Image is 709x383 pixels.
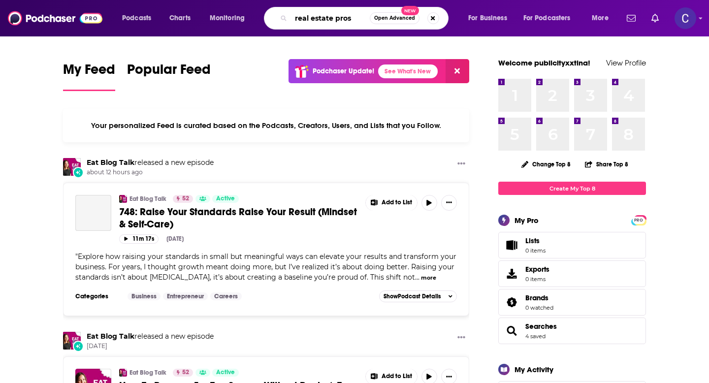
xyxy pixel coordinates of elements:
button: open menu [203,10,258,26]
a: Active [212,195,239,203]
a: 52 [173,369,193,377]
button: Show profile menu [675,7,696,29]
span: Active [216,368,235,378]
span: " [75,252,456,282]
a: Show notifications dropdown [647,10,663,27]
span: Brands [498,289,646,316]
input: Search podcasts, credits, & more... [291,10,370,26]
span: Monitoring [210,11,245,25]
a: Popular Feed [127,61,211,91]
a: PRO [633,216,645,223]
span: Brands [525,293,548,302]
button: open menu [115,10,164,26]
div: My Pro [515,216,539,225]
a: Eat Blog Talk [87,332,134,341]
span: 748: Raise Your Standards Raise Your Result (Mindset & Self-Care) [119,206,357,230]
span: My Feed [63,61,115,84]
a: 0 watched [525,304,553,311]
a: 52 [173,195,193,203]
a: Eat Blog Talk [129,195,166,203]
a: Business [128,292,161,300]
img: Podchaser - Follow, Share and Rate Podcasts [8,9,102,28]
span: For Business [468,11,507,25]
a: Entrepreneur [163,292,208,300]
div: My Activity [515,365,553,374]
a: Eat Blog Talk [129,369,166,377]
h3: released a new episode [87,332,214,341]
span: Lists [502,238,521,252]
img: User Profile [675,7,696,29]
a: Create My Top 8 [498,182,646,195]
a: Eat Blog Talk [87,158,134,167]
div: Your personalized Feed is curated based on the Podcasts, Creators, Users, and Lists that you Follow. [63,109,469,142]
span: [DATE] [87,342,214,351]
span: 0 items [525,247,546,254]
a: Brands [502,295,521,309]
span: PRO [633,217,645,224]
button: ShowPodcast Details [379,290,457,302]
a: Active [212,369,239,377]
div: New Episode [73,341,84,351]
a: My Feed [63,61,115,91]
span: Add to List [382,373,412,380]
a: Brands [525,293,553,302]
span: Lists [525,236,540,245]
h3: released a new episode [87,158,214,167]
span: 52 [182,368,189,378]
span: Show Podcast Details [384,293,441,300]
a: 4 saved [525,333,546,340]
button: Show More Button [453,158,469,170]
img: Eat Blog Talk [63,332,81,350]
h3: Categories [75,292,120,300]
a: Careers [210,292,242,300]
img: Eat Blog Talk [119,195,127,203]
span: 0 items [525,276,549,283]
span: ... [415,273,419,282]
span: Explore how raising your standards in small but meaningful ways can elevate your results and tran... [75,252,456,282]
button: more [421,274,436,282]
a: Show notifications dropdown [623,10,640,27]
a: Lists [498,232,646,258]
span: Podcasts [122,11,151,25]
span: about 12 hours ago [87,168,214,177]
a: See What's New [378,64,438,78]
a: Welcome publicityxxtina! [498,58,590,67]
span: New [401,6,419,15]
span: 52 [182,194,189,204]
button: 11m 17s [119,234,159,244]
div: New Episode [73,167,84,178]
img: Eat Blog Talk [63,158,81,176]
img: Eat Blog Talk [119,369,127,377]
a: Charts [163,10,196,26]
span: Active [216,194,235,204]
span: Exports [525,265,549,274]
button: Change Top 8 [516,158,577,170]
button: Show More Button [441,195,457,211]
button: open menu [585,10,621,26]
span: Lists [525,236,546,245]
span: For Podcasters [523,11,571,25]
div: Search podcasts, credits, & more... [273,7,458,30]
button: open menu [461,10,519,26]
div: [DATE] [166,235,184,242]
button: Share Top 8 [584,155,629,174]
span: Popular Feed [127,61,211,84]
span: Add to List [382,199,412,206]
a: View Profile [606,58,646,67]
span: Open Advanced [374,16,415,21]
a: Searches [502,324,521,338]
a: Searches [525,322,557,331]
button: Open AdvancedNew [370,12,419,24]
button: Show More Button [366,195,417,211]
a: 748: Raise Your Standards Raise Your Result (Mindset & Self-Care) [75,195,111,231]
a: 748: Raise Your Standards Raise Your Result (Mindset & Self-Care) [119,206,358,230]
p: Podchaser Update! [313,67,374,75]
a: Exports [498,260,646,287]
span: Exports [502,267,521,281]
